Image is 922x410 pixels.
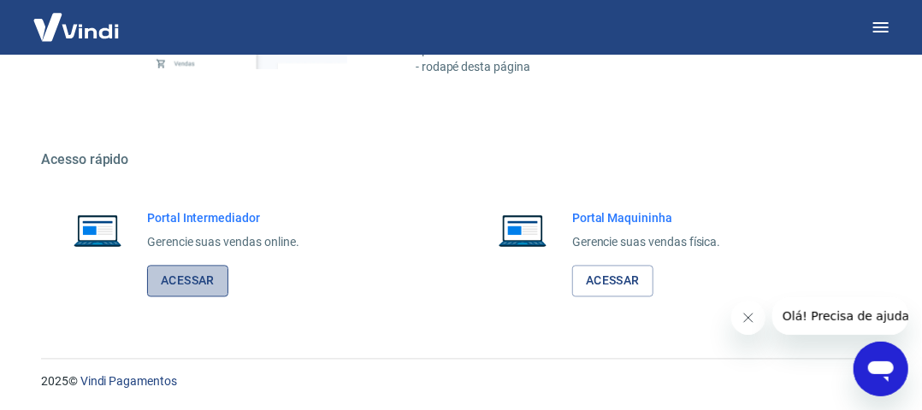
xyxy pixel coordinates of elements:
[10,12,144,26] span: Olá! Precisa de ajuda?
[41,373,881,391] p: 2025 ©
[572,266,653,297] a: Acessar
[147,234,299,252] p: Gerencie suas vendas online.
[80,375,177,389] a: Vindi Pagamentos
[41,152,881,169] h5: Acesso rápido
[731,301,765,335] iframe: Fechar mensagem
[147,266,228,297] a: Acessar
[62,210,133,251] img: Imagem de um notebook aberto
[772,297,908,335] iframe: Mensagem da empresa
[572,234,721,252] p: Gerencie suas vendas física.
[147,210,299,227] h6: Portal Intermediador
[854,342,908,396] iframe: Botão para abrir a janela de mensagens
[416,59,840,77] p: - rodapé desta página
[572,210,721,227] h6: Portal Maquininha
[487,210,559,251] img: Imagem de um notebook aberto
[21,1,132,53] img: Vindi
